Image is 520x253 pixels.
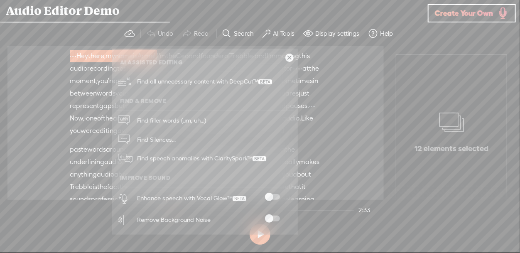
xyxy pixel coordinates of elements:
[219,25,260,42] button: Search
[179,25,214,42] button: Redo
[299,156,319,168] span: makes
[300,25,365,42] button: Display settings
[365,25,399,42] button: Help
[96,125,118,137] span: editing
[91,193,133,206] span: professionally
[316,29,360,38] label: Display settings
[297,62,299,75] span: ·
[87,62,117,75] span: recording
[134,149,269,168] span: Find speech anomalies with ClaritySpark™
[104,156,123,168] span: audio.
[314,100,316,112] span: ·
[299,50,310,62] span: this
[71,50,73,62] span: ·
[435,8,493,18] span: Create Your Own
[273,29,295,38] label: AI Tools
[70,143,87,156] span: paste
[313,75,318,87] span: in
[97,168,114,181] span: audio
[415,144,488,154] p: 12 elements selected
[301,112,313,125] span: Like
[97,75,115,87] span: you're
[97,87,115,100] span: words
[76,50,88,62] span: Hey
[158,29,174,38] label: Undo
[70,125,81,137] span: you
[358,206,370,214] div: 2:33
[93,181,97,193] span: is
[312,100,314,112] span: ·
[302,181,306,193] span: it
[81,125,96,137] span: were
[311,100,312,112] span: ·
[143,25,179,42] button: Undo
[97,181,107,193] span: the
[87,143,106,156] span: words
[70,87,97,100] span: between
[293,168,311,181] span: about
[301,62,302,75] span: ·
[380,29,393,38] label: Help
[302,62,309,75] span: at
[73,50,75,62] span: ·
[299,87,309,100] span: just
[105,50,115,62] span: my
[134,111,209,130] span: Find filler words (um, uh...)
[137,215,211,225] div: Remove Background Noise
[86,112,97,125] span: one
[234,29,254,38] label: Search
[70,62,87,75] span: audio
[299,62,301,75] span: ·
[70,168,97,181] span: anything
[88,50,105,62] span: there,
[70,75,97,87] span: moment,
[134,130,179,149] span: Find Silences...
[260,25,300,42] button: AI Tools
[309,100,311,112] span: ·
[70,100,99,112] span: represent
[84,112,86,125] span: ·
[134,72,275,91] span: Find all unnecessary content with DeepCut™
[194,29,209,38] label: Redo
[97,112,103,125] span: of
[309,62,319,75] span: the
[103,112,113,125] span: the
[75,50,76,62] span: ·
[70,112,84,125] span: Now,
[99,100,115,112] span: gaps
[70,156,104,168] span: underlining
[137,193,246,204] div: Enhance speech with Vocal Glow™
[289,193,314,206] span: learning
[107,181,120,193] span: fact
[70,181,93,193] span: Trebble
[70,50,71,62] span: ·
[106,143,128,156] span: around
[70,193,91,206] span: sounds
